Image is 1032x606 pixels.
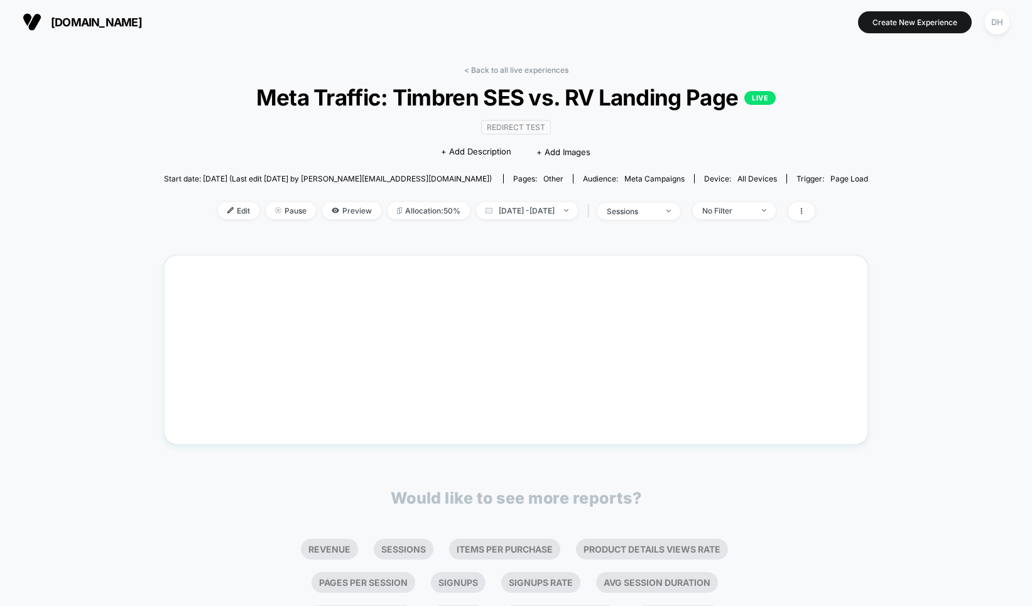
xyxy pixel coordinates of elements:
img: end [666,210,671,212]
span: all devices [737,174,777,183]
span: other [543,174,563,183]
span: + Add Images [536,147,590,157]
img: calendar [486,207,492,214]
button: DH [981,9,1013,35]
button: [DOMAIN_NAME] [19,12,146,32]
span: Redirect Test [481,120,551,134]
span: Allocation: 50% [388,202,470,219]
img: end [564,209,568,212]
li: Pages Per Session [312,572,415,593]
p: Would like to see more reports? [391,489,642,507]
span: Preview [322,202,381,219]
span: Start date: [DATE] (Last edit [DATE] by [PERSON_NAME][EMAIL_ADDRESS][DOMAIN_NAME]) [164,174,492,183]
div: sessions [607,207,657,216]
span: Meta campaigns [624,174,685,183]
li: Sessions [374,539,433,560]
p: LIVE [744,91,776,105]
img: end [275,207,281,214]
img: end [762,209,766,212]
div: Audience: [583,174,685,183]
a: < Back to all live experiences [464,65,568,75]
li: Avg Session Duration [596,572,718,593]
div: DH [985,10,1009,35]
span: Device: [694,174,786,183]
span: Page Load [830,174,868,183]
span: | [584,202,597,220]
li: Revenue [301,539,358,560]
span: [DOMAIN_NAME] [51,16,142,29]
img: edit [227,207,234,214]
span: Edit [218,202,259,219]
span: [DATE] - [DATE] [476,202,578,219]
li: Items Per Purchase [449,539,560,560]
div: Trigger: [796,174,868,183]
img: rebalance [397,207,402,214]
span: Pause [266,202,316,219]
span: Meta Traffic: Timbren SES vs. RV Landing Page [199,84,832,111]
div: Pages: [513,174,563,183]
li: Signups [431,572,486,593]
button: Create New Experience [858,11,972,33]
span: + Add Description [441,146,511,158]
div: No Filter [702,206,752,215]
img: Visually logo [23,13,41,31]
li: Product Details Views Rate [576,539,728,560]
li: Signups Rate [501,572,580,593]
